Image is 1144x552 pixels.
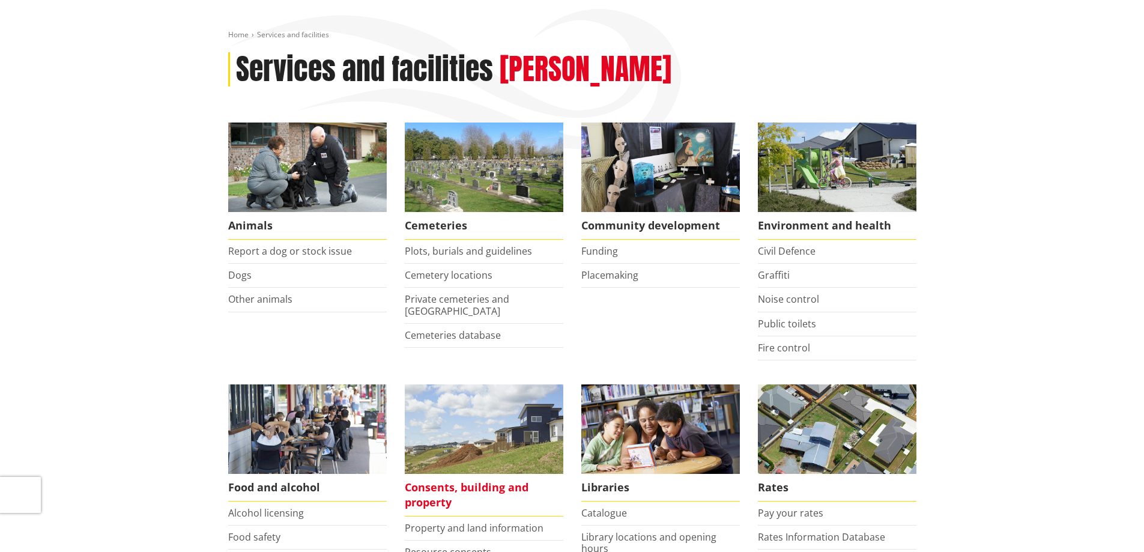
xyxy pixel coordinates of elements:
[581,506,627,520] a: Catalogue
[581,123,740,240] a: Matariki Travelling Suitcase Art Exhibition Community development
[405,244,532,258] a: Plots, burials and guidelines
[405,521,543,535] a: Property and land information
[228,506,304,520] a: Alcohol licensing
[405,268,492,282] a: Cemetery locations
[758,506,823,520] a: Pay your rates
[228,123,387,240] a: Waikato District Council Animal Control team Animals
[405,329,501,342] a: Cemeteries database
[228,474,387,502] span: Food and alcohol
[581,212,740,240] span: Community development
[405,123,563,212] img: Huntly Cemetery
[581,244,618,258] a: Funding
[405,384,563,474] img: Land and property thumbnail
[758,212,916,240] span: Environment and health
[758,123,916,212] img: New housing in Pokeno
[758,384,916,502] a: Pay your rates online Rates
[758,317,816,330] a: Public toilets
[758,123,916,240] a: New housing in Pokeno Environment and health
[228,268,252,282] a: Dogs
[758,341,810,354] a: Fire control
[758,384,916,474] img: Rates-thumbnail
[758,530,885,544] a: Rates Information Database
[758,293,819,306] a: Noise control
[228,244,352,258] a: Report a dog or stock issue
[500,52,671,87] h2: [PERSON_NAME]
[758,268,790,282] a: Graffiti
[758,474,916,502] span: Rates
[228,29,249,40] a: Home
[581,474,740,502] span: Libraries
[228,212,387,240] span: Animals
[405,123,563,240] a: Huntly Cemetery Cemeteries
[758,244,816,258] a: Civil Defence
[228,293,292,306] a: Other animals
[405,384,563,517] a: New Pokeno housing development Consents, building and property
[257,29,329,40] span: Services and facilities
[581,268,638,282] a: Placemaking
[405,474,563,517] span: Consents, building and property
[236,52,493,87] h1: Services and facilities
[228,384,387,474] img: Food and Alcohol in the Waikato
[228,384,387,502] a: Food and Alcohol in the Waikato Food and alcohol
[228,530,280,544] a: Food safety
[581,384,740,474] img: Waikato District Council libraries
[1089,502,1132,545] iframe: Messenger Launcher
[405,293,509,317] a: Private cemeteries and [GEOGRAPHIC_DATA]
[228,30,916,40] nav: breadcrumb
[228,123,387,212] img: Animal Control
[405,212,563,240] span: Cemeteries
[581,384,740,502] a: Library membership is free to everyone who lives in the Waikato district. Libraries
[581,123,740,212] img: Matariki Travelling Suitcase Art Exhibition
